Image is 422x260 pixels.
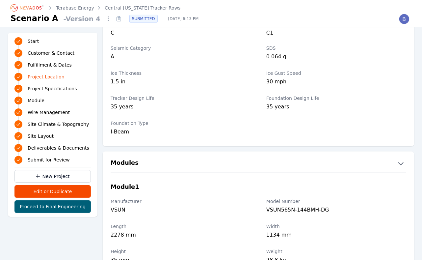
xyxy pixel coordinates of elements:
[28,157,70,163] span: Submit for Review
[266,248,406,255] label: Weight
[111,182,139,191] h3: Module 1
[111,198,251,205] label: Manufacturer
[266,231,406,240] div: 1134 mm
[266,70,406,76] label: Ice Gust Speed
[28,121,89,128] span: Site Climate & Topography
[111,128,251,136] div: I-Beam
[14,185,91,198] button: Edit or Duplicate
[14,170,91,183] a: New Project
[28,133,54,139] span: Site Layout
[28,97,44,104] span: Module
[28,62,72,68] span: Fulfillment & Dates
[28,85,77,92] span: Project Specifications
[28,109,70,116] span: Wire Management
[111,29,251,37] div: C
[266,95,406,101] label: Foundation Design Life
[61,14,103,23] span: - Version 4
[28,50,74,56] span: Customer & Contact
[111,120,251,127] label: Foundation Type
[105,5,181,11] a: Central [US_STATE] Tracker Rows
[111,206,251,215] div: VSUN
[266,198,406,205] label: Model Number
[11,3,181,13] nav: Breadcrumb
[266,53,406,62] div: 0.064 g
[266,223,406,230] label: Width
[111,70,251,76] label: Ice Thickness
[28,73,65,80] span: Project Location
[266,206,406,215] div: VSUN565N-144BMH-DG
[266,45,406,51] label: SDS
[103,158,414,169] button: Modules
[129,15,158,23] div: SUBMITTED
[14,200,91,213] button: Proceed to Final Engineering
[14,37,91,164] nav: Progress
[111,223,251,230] label: Length
[266,103,406,112] div: 35 years
[28,38,39,44] span: Start
[111,231,251,240] div: 2278 mm
[111,95,251,101] label: Tracker Design Life
[111,78,251,87] div: 1.5 in
[11,13,58,24] h1: Scenario A
[56,5,94,11] a: Terabase Energy
[111,45,251,51] label: Seismic Category
[266,29,406,37] div: C1
[111,248,251,255] label: Height
[163,16,204,21] span: [DATE] 6:13 PM
[111,53,251,61] div: A
[111,158,139,169] h2: Modules
[28,145,89,151] span: Deliverables & Documents
[111,103,251,112] div: 35 years
[399,14,409,24] img: Brittanie Jackson
[266,78,406,87] div: 30 mph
